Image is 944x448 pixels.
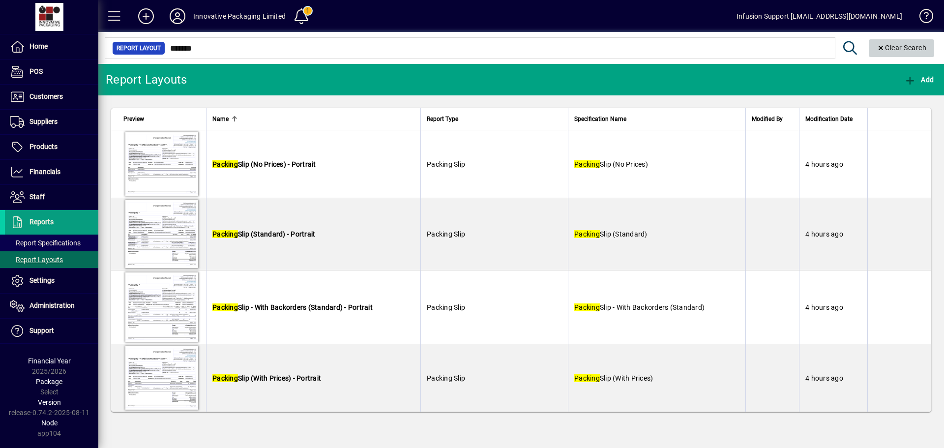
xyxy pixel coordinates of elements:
span: Report Layout [117,43,161,53]
a: Settings [5,269,98,293]
em: Packing [574,230,600,238]
a: Products [5,135,98,159]
td: 4 hours ago [799,344,867,412]
span: Slip (No Prices) - Portrait [212,160,316,168]
span: Packing Slip [427,303,465,311]
a: Financials [5,160,98,184]
div: Specification Name [574,114,739,124]
span: Slip (With Prices) [574,374,653,382]
span: Clear Search [877,44,927,52]
em: Packing [212,303,238,311]
span: Packing Slip [427,230,465,238]
span: Financials [29,168,60,176]
span: Name [212,114,229,124]
div: Infusion Support [EMAIL_ADDRESS][DOMAIN_NAME] [737,8,902,24]
a: Administration [5,294,98,318]
span: Packing Slip [427,374,465,382]
span: Customers [29,92,63,100]
em: Packing [212,160,238,168]
span: Financial Year [28,357,71,365]
span: Suppliers [29,118,58,125]
span: Package [36,378,62,386]
span: Reports [29,218,54,226]
div: Innovative Packaging Limited [193,8,286,24]
a: Customers [5,85,98,109]
a: Support [5,319,98,343]
span: Slip (Standard) - Portrait [212,230,315,238]
a: Home [5,34,98,59]
a: Staff [5,185,98,209]
a: Knowledge Base [912,2,932,34]
em: Packing [574,303,600,311]
span: Slip - With Backorders (Standard) [574,303,705,311]
span: Administration [29,301,75,309]
span: Specification Name [574,114,626,124]
span: Report Specifications [10,239,81,247]
button: Profile [162,7,193,25]
span: Settings [29,276,55,284]
span: Modification Date [805,114,853,124]
span: Version [38,398,61,406]
span: Support [29,327,54,334]
span: Slip (With Prices) - Portrait [212,374,321,382]
span: Preview [123,114,144,124]
td: 4 hours ago [799,270,867,344]
em: Packing [212,374,238,382]
span: Report Type [427,114,458,124]
span: Staff [29,193,45,201]
button: Add [902,71,936,89]
div: Modification Date [805,114,861,124]
a: Suppliers [5,110,98,134]
button: Clear [869,39,935,57]
span: POS [29,67,43,75]
em: Packing [212,230,238,238]
span: Modified By [752,114,783,124]
span: Packing Slip [427,160,465,168]
span: Slip (Standard) [574,230,648,238]
span: Slip - With Backorders (Standard) - Portrait [212,303,373,311]
em: Packing [574,374,600,382]
span: Node [41,419,58,427]
a: POS [5,60,98,84]
span: Report Layouts [10,256,63,264]
a: Report Specifications [5,235,98,251]
td: 4 hours ago [799,130,867,198]
span: Add [904,76,934,84]
div: Name [212,114,414,124]
span: Slip (No Prices) [574,160,648,168]
td: 4 hours ago [799,198,867,270]
a: Report Layouts [5,251,98,268]
button: Add [130,7,162,25]
span: Home [29,42,48,50]
div: Report Type [427,114,562,124]
span: Products [29,143,58,150]
div: Report Layouts [106,72,187,88]
em: Packing [574,160,600,168]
